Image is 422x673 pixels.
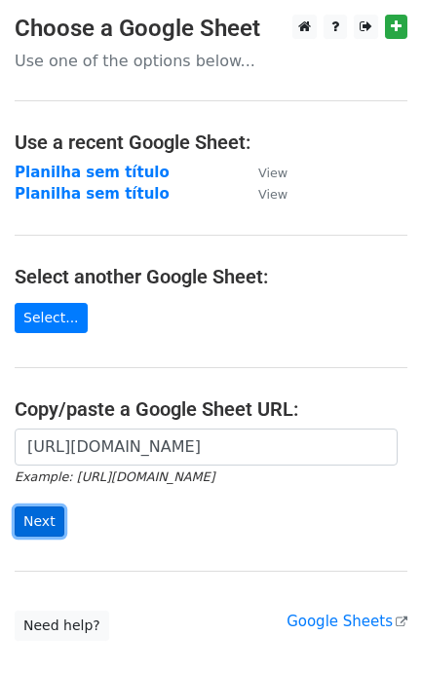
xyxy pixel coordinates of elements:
h4: Use a recent Google Sheet: [15,131,407,154]
p: Use one of the options below... [15,51,407,71]
input: Paste your Google Sheet URL here [15,429,398,466]
a: Need help? [15,611,109,641]
small: View [258,166,288,180]
small: View [258,187,288,202]
h4: Copy/paste a Google Sheet URL: [15,397,407,421]
input: Next [15,506,64,537]
a: View [239,185,288,203]
small: Example: [URL][DOMAIN_NAME] [15,469,214,484]
div: Widget de chat [325,580,422,673]
h4: Select another Google Sheet: [15,265,407,288]
a: Select... [15,303,88,333]
a: Google Sheets [287,613,407,630]
a: View [239,164,288,181]
h3: Choose a Google Sheet [15,15,407,43]
a: Planilha sem título [15,164,170,181]
a: Planilha sem título [15,185,170,203]
iframe: Chat Widget [325,580,422,673]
